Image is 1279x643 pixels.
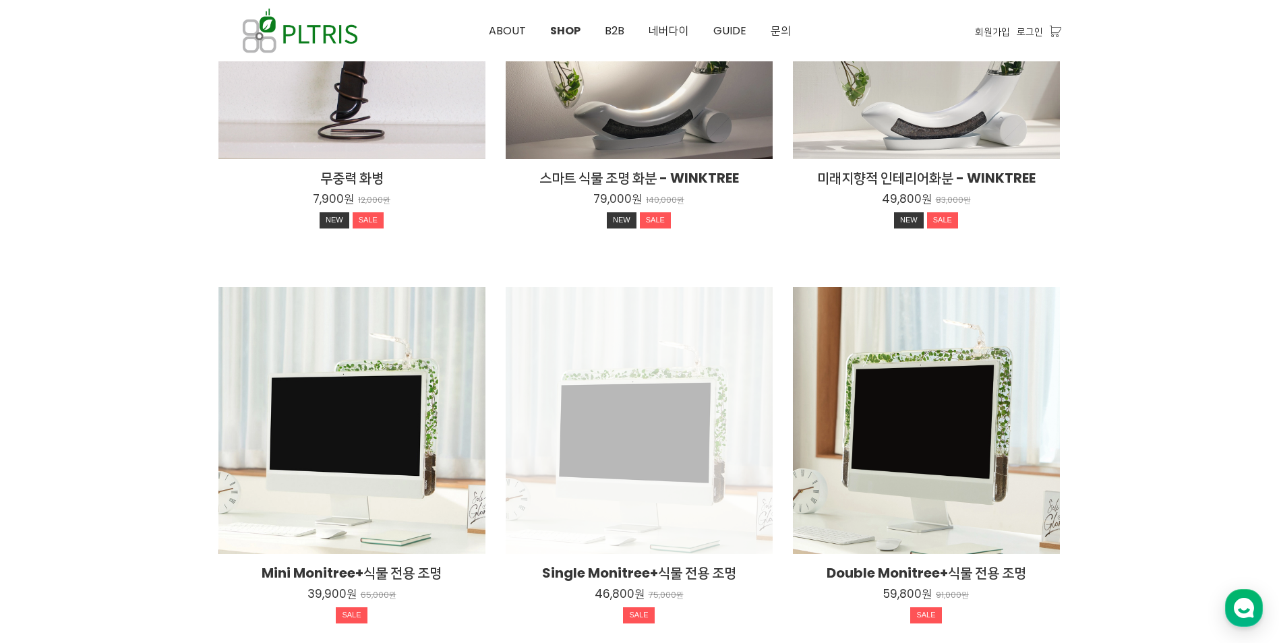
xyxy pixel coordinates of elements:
p: 75,000원 [649,590,684,601]
h2: Single Monitree+식물 전용 조명 [506,563,773,582]
a: 회원가입 [975,24,1010,39]
a: 무중력 화병 7,900원 12,000원 NEWSALE [218,169,485,232]
a: 홈 [4,427,89,461]
a: Double Monitree+식물 전용 조명 59,800원 91,000원 SALE [793,563,1060,627]
a: SHOP [538,1,593,61]
p: 39,900원 [307,586,357,601]
p: 65,000원 [361,590,396,601]
a: Single Monitree+식물 전용 조명 46,800원 75,000원 SALE [506,563,773,627]
p: 83,000원 [936,195,971,206]
p: 91,000원 [936,590,969,601]
span: B2B [605,23,624,38]
p: 7,900원 [313,191,354,206]
a: B2B [593,1,636,61]
div: SALE [336,607,367,623]
a: 미래지향적 인테리어화분 - WINKTREE 49,800원 83,000원 NEWSALE [793,169,1060,232]
span: 문의 [771,23,791,38]
p: 140,000원 [646,195,684,206]
a: 문의 [759,1,803,61]
span: ABOUT [489,23,526,38]
div: SALE [927,212,958,228]
p: 79,000원 [593,191,642,206]
div: NEW [607,212,636,228]
span: 네버다이 [649,23,689,38]
h2: Double Monitree+식물 전용 조명 [793,563,1060,582]
span: 설정 [208,448,225,458]
a: 설정 [174,427,259,461]
span: 홈 [42,448,51,458]
div: SALE [640,212,671,228]
a: 네버다이 [636,1,701,61]
div: SALE [623,607,654,623]
a: GUIDE [701,1,759,61]
div: NEW [320,212,349,228]
span: GUIDE [713,23,746,38]
a: ABOUT [477,1,538,61]
p: 46,800원 [595,586,645,601]
h2: 스마트 식물 조명 화분 - WINKTREE [506,169,773,187]
p: 12,000원 [358,195,390,206]
span: SHOP [550,23,581,38]
h2: 무중력 화병 [218,169,485,187]
a: Mini Monitree+식물 전용 조명 39,900원 65,000원 SALE [218,563,485,627]
span: 대화 [123,448,140,459]
a: 대화 [89,427,174,461]
p: 59,800원 [883,586,932,601]
h2: Mini Monitree+식물 전용 조명 [218,563,485,582]
a: 스마트 식물 조명 화분 - WINKTREE 79,000원 140,000원 NEWSALE [506,169,773,232]
div: SALE [353,212,384,228]
div: NEW [894,212,924,228]
div: SALE [910,607,941,623]
h2: 미래지향적 인테리어화분 - WINKTREE [793,169,1060,187]
p: 49,800원 [882,191,932,206]
a: 로그인 [1017,24,1043,39]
